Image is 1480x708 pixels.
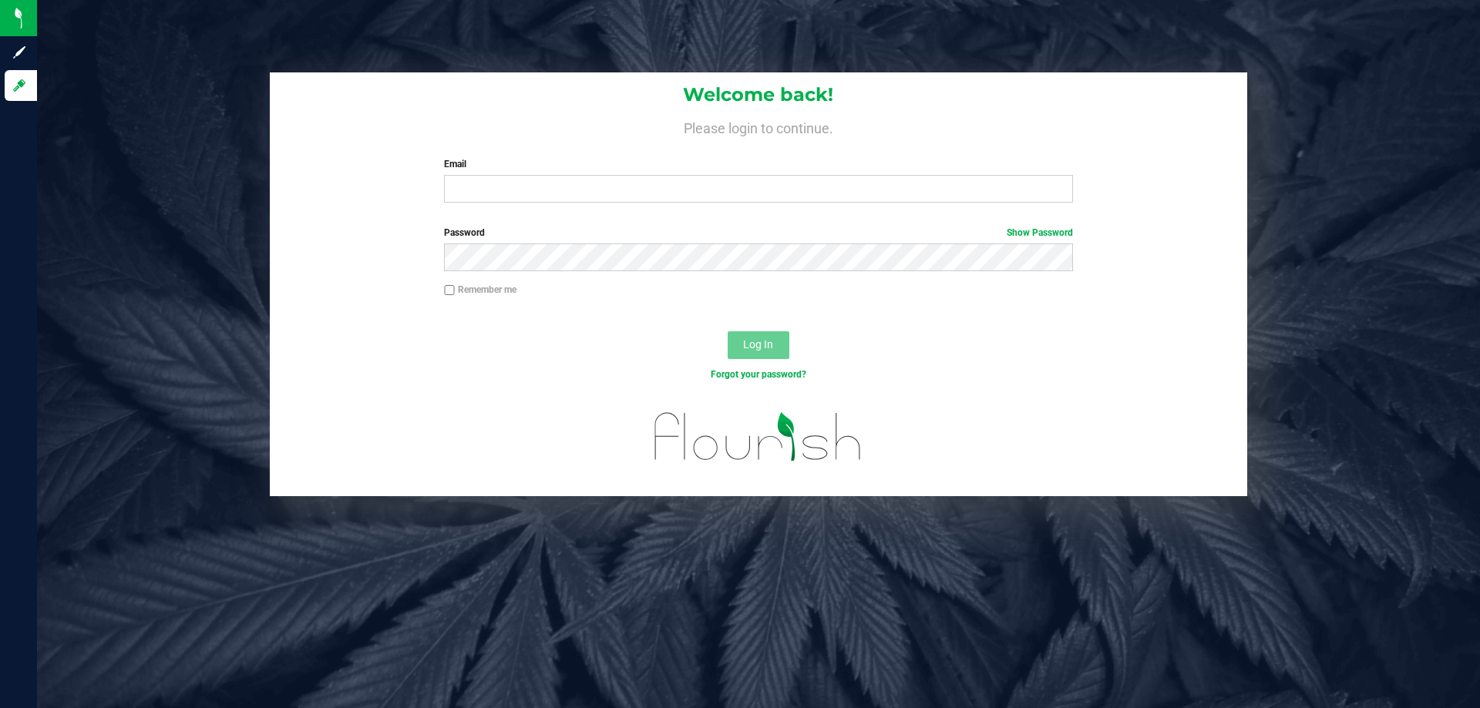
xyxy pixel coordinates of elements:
[711,369,806,380] a: Forgot your password?
[743,338,773,351] span: Log In
[444,283,516,297] label: Remember me
[1007,227,1073,238] a: Show Password
[728,331,789,359] button: Log In
[444,157,1072,171] label: Email
[270,85,1247,105] h1: Welcome back!
[636,398,880,476] img: flourish_logo.svg
[444,285,455,296] input: Remember me
[12,45,27,60] inline-svg: Sign up
[270,117,1247,136] h4: Please login to continue.
[444,227,485,238] span: Password
[12,78,27,93] inline-svg: Log in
